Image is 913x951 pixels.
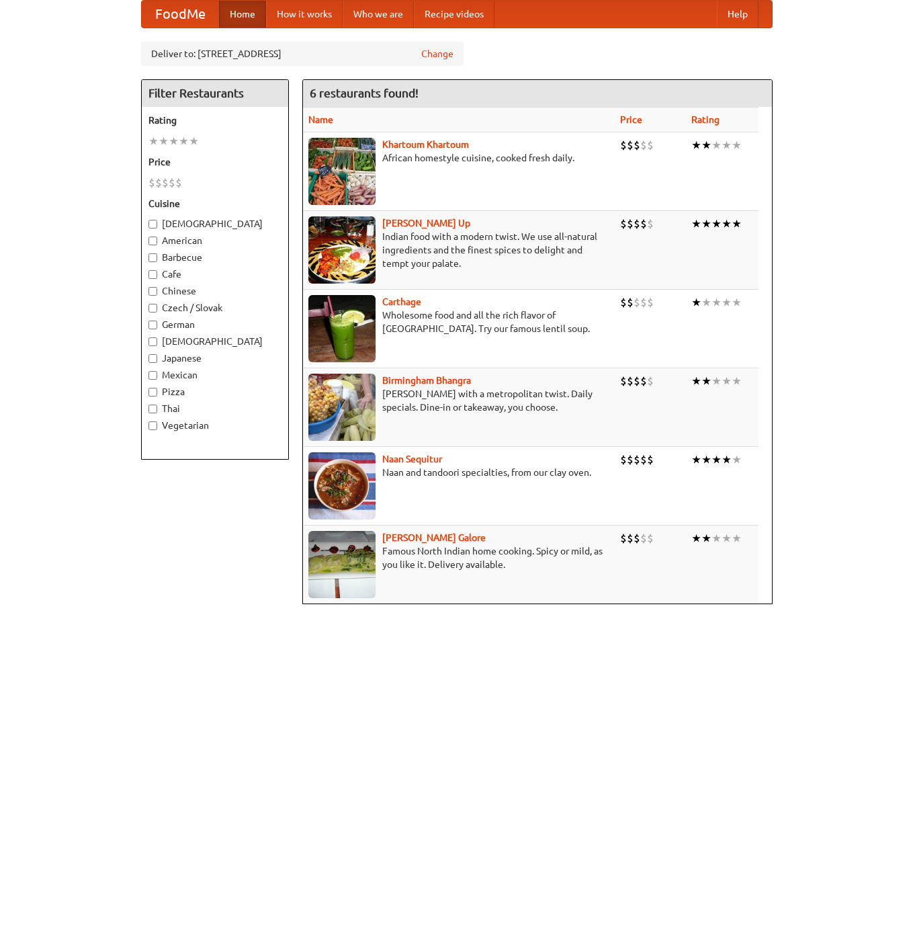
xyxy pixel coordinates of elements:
a: Help [717,1,758,28]
li: $ [640,216,647,231]
label: Mexican [148,368,281,382]
li: ★ [148,134,159,149]
li: ★ [732,295,742,310]
a: Name [308,114,333,125]
li: $ [647,452,654,467]
input: American [148,237,157,245]
li: $ [640,295,647,310]
a: How it works [266,1,343,28]
p: Naan and tandoori specialties, from our clay oven. [308,466,609,479]
img: khartoum.jpg [308,138,376,205]
p: [PERSON_NAME] with a metropolitan twist. Daily specials. Dine-in or takeaway, you choose. [308,387,609,414]
label: Chinese [148,284,281,298]
a: Who we are [343,1,414,28]
input: German [148,321,157,329]
a: [PERSON_NAME] Galore [382,532,486,543]
li: $ [627,216,634,231]
label: Cafe [148,267,281,281]
input: Vegetarian [148,421,157,430]
li: ★ [691,138,701,153]
li: ★ [732,216,742,231]
label: Pizza [148,385,281,399]
div: Deliver to: [STREET_ADDRESS] [141,42,464,66]
li: ★ [701,374,711,388]
li: $ [634,374,640,388]
b: Naan Sequitur [382,454,442,464]
li: $ [640,452,647,467]
li: $ [634,216,640,231]
li: $ [647,295,654,310]
label: [DEMOGRAPHIC_DATA] [148,217,281,231]
li: ★ [691,374,701,388]
label: Vegetarian [148,419,281,432]
li: ★ [701,295,711,310]
li: $ [175,175,182,190]
li: ★ [711,138,722,153]
li: $ [620,374,627,388]
ng-pluralize: 6 restaurants found! [310,87,419,99]
li: ★ [189,134,199,149]
li: ★ [732,138,742,153]
label: [DEMOGRAPHIC_DATA] [148,335,281,348]
input: Chinese [148,287,157,296]
li: $ [640,374,647,388]
input: Japanese [148,354,157,363]
a: Price [620,114,642,125]
li: ★ [722,216,732,231]
img: carthage.jpg [308,295,376,362]
li: ★ [159,134,169,149]
li: $ [162,175,169,190]
li: $ [620,138,627,153]
img: currygalore.jpg [308,531,376,598]
li: $ [627,531,634,546]
li: ★ [711,295,722,310]
li: $ [620,452,627,467]
input: [DEMOGRAPHIC_DATA] [148,220,157,229]
b: Birmingham Bhangra [382,375,471,386]
input: Thai [148,405,157,413]
li: $ [620,531,627,546]
li: ★ [722,138,732,153]
li: ★ [179,134,189,149]
li: $ [169,175,175,190]
li: ★ [732,452,742,467]
li: $ [155,175,162,190]
li: $ [647,138,654,153]
li: ★ [691,216,701,231]
li: ★ [701,138,711,153]
input: Mexican [148,371,157,380]
a: Rating [691,114,720,125]
img: bhangra.jpg [308,374,376,441]
li: ★ [701,216,711,231]
li: $ [627,138,634,153]
li: $ [620,295,627,310]
a: [PERSON_NAME] Up [382,218,470,229]
input: Barbecue [148,253,157,262]
h5: Price [148,155,281,169]
li: ★ [711,374,722,388]
li: ★ [722,531,732,546]
label: German [148,318,281,331]
h5: Rating [148,114,281,127]
input: [DEMOGRAPHIC_DATA] [148,337,157,346]
li: $ [647,531,654,546]
h4: Filter Restaurants [142,80,288,107]
img: naansequitur.jpg [308,452,376,520]
a: Change [421,47,453,60]
a: Khartoum Khartoum [382,139,469,150]
li: $ [634,295,640,310]
li: $ [148,175,155,190]
p: Famous North Indian home cooking. Spicy or mild, as you like it. Delivery available. [308,544,609,571]
label: Barbecue [148,251,281,264]
li: $ [647,216,654,231]
li: ★ [722,295,732,310]
p: Wholesome food and all the rich flavor of [GEOGRAPHIC_DATA]. Try our famous lentil soup. [308,308,609,335]
label: Japanese [148,352,281,365]
li: $ [634,138,640,153]
p: African homestyle cuisine, cooked fresh daily. [308,151,609,165]
li: $ [647,374,654,388]
li: ★ [732,531,742,546]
